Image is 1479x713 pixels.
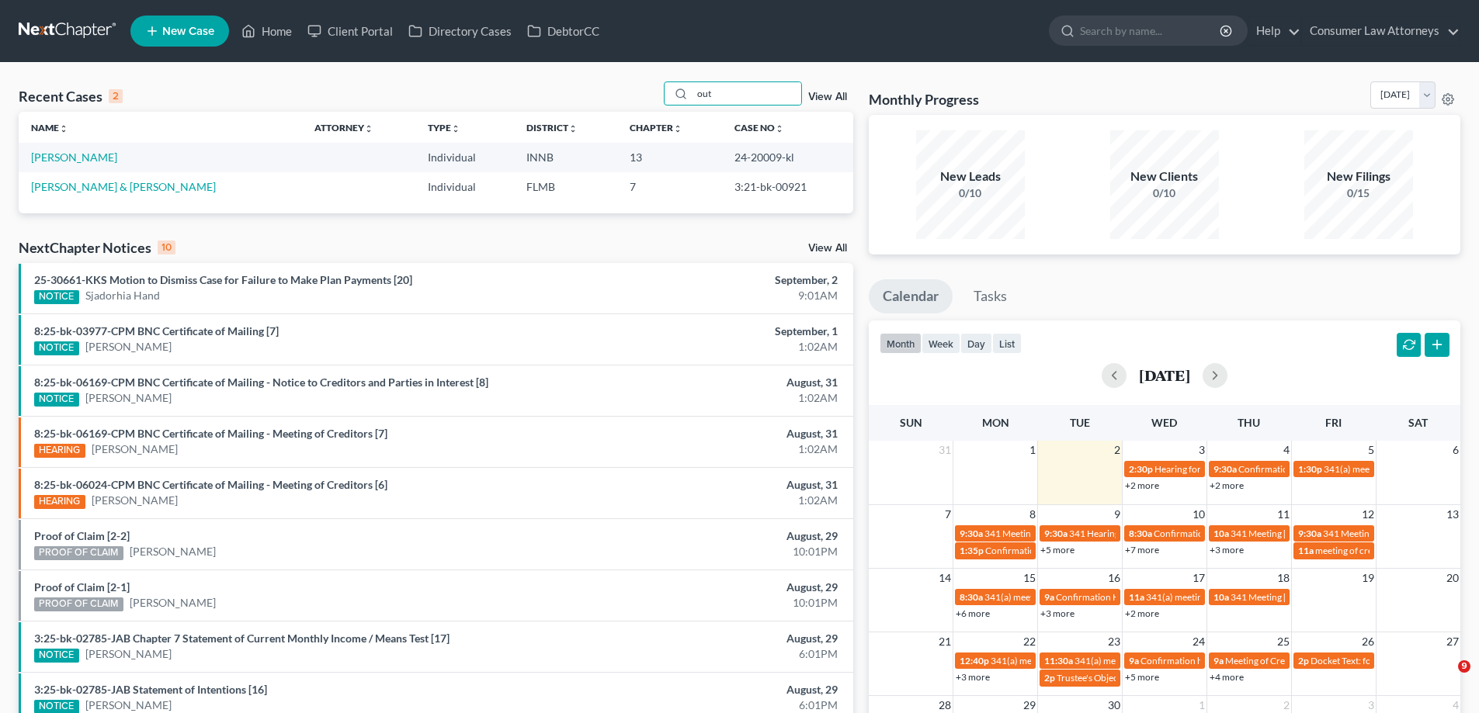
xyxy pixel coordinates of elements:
a: [PERSON_NAME] [85,697,172,713]
span: Wed [1151,416,1177,429]
td: FLMB [514,172,617,201]
div: September, 1 [580,324,838,339]
div: New Leads [916,168,1025,185]
span: 341 Meeting [PERSON_NAME] [1231,528,1356,539]
span: 27 [1445,632,1460,651]
span: 11a [1298,545,1314,556]
span: 11a [1129,591,1144,603]
a: Home [234,17,300,45]
div: PROOF OF CLAIM [34,597,123,611]
div: August, 31 [580,426,838,441]
input: Search by name... [693,82,801,105]
span: 22 [1022,632,1037,651]
span: Thu [1238,416,1260,429]
a: Nameunfold_more [31,122,68,133]
div: August, 29 [580,631,838,646]
td: 3:21-bk-00921 [722,172,853,201]
span: 11:30a [1044,655,1073,666]
a: Help [1248,17,1300,45]
span: 15 [1022,569,1037,587]
span: 9a [1129,655,1139,666]
a: +6 more [956,607,990,619]
span: 6 [1451,441,1460,459]
div: HEARING [34,495,85,509]
span: 1 [1028,441,1037,459]
input: Search by name... [1080,16,1222,45]
span: New Case [162,26,214,37]
span: 341 Meeting [PERSON_NAME] [1231,591,1356,603]
span: 1:30p [1298,463,1322,475]
div: 6:01PM [580,646,838,662]
span: 9 [1458,660,1470,673]
i: unfold_more [568,124,578,133]
div: NOTICE [34,649,79,663]
a: Client Portal [300,17,401,45]
div: 1:02AM [580,390,838,406]
span: 9:30a [1213,463,1237,475]
span: 8 [1028,505,1037,524]
span: Confirmation Hearing for [PERSON_NAME] & [PERSON_NAME] [985,545,1245,556]
button: month [880,333,922,354]
a: Districtunfold_more [526,122,578,133]
div: August, 29 [580,528,838,544]
a: 25-30661-KKS Motion to Dismiss Case for Failure to Make Plan Payments [20] [34,273,412,286]
span: 3 [1197,441,1206,459]
div: NextChapter Notices [19,238,175,257]
div: 10:01PM [580,544,838,559]
span: Docket Text: for [PERSON_NAME] [1311,655,1449,666]
td: INNB [514,143,617,171]
div: 1:02AM [580,441,838,457]
span: 2p [1044,672,1055,684]
span: Tue [1070,416,1090,429]
a: 8:25-bk-06169-CPM BNC Certificate of Mailing - Meeting of Creditors [7] [34,427,387,440]
a: Consumer Law Attorneys [1302,17,1460,45]
i: unfold_more [673,124,682,133]
i: unfold_more [775,124,784,133]
span: 9:30a [1298,528,1321,539]
a: [PERSON_NAME] [85,390,172,406]
span: 21 [937,632,953,651]
span: Sun [900,416,922,429]
div: 9:01AM [580,288,838,303]
a: +2 more [1210,479,1244,491]
span: 26 [1360,632,1376,651]
a: +2 more [1125,479,1159,491]
a: Attorneyunfold_more [314,122,373,133]
span: 341(a) meeting for [PERSON_NAME] [1075,655,1224,666]
span: 10a [1213,528,1229,539]
a: [PERSON_NAME] [31,151,117,164]
div: NOTICE [34,341,79,355]
a: [PERSON_NAME] [130,595,216,611]
span: 9:30a [1044,528,1068,539]
a: Case Nounfold_more [734,122,784,133]
div: 0/15 [1304,185,1413,201]
span: 9a [1044,591,1054,603]
a: +4 more [1210,671,1244,683]
span: 12:40p [960,655,989,666]
div: 0/10 [1110,185,1219,201]
span: Confirmation Hearing [PERSON_NAME] [1238,463,1402,475]
div: August, 29 [580,682,838,697]
a: 8:25-bk-06024-CPM BNC Certificate of Mailing - Meeting of Creditors [6] [34,478,387,491]
div: 1:02AM [580,493,838,508]
td: 24-20009-kl [722,143,853,171]
span: 31 [937,441,953,459]
a: +5 more [1040,544,1075,556]
span: 5 [1366,441,1376,459]
div: September, 2 [580,272,838,288]
td: Individual [415,143,514,171]
div: HEARING [34,444,85,458]
div: NOTICE [34,290,79,304]
span: Confirmation Hearing [PERSON_NAME] [1154,528,1318,539]
a: Calendar [869,279,953,313]
span: 17 [1191,569,1206,587]
a: Tasks [960,279,1021,313]
a: Proof of Claim [2-2] [34,529,130,542]
span: Confirmation hearing for [DEMOGRAPHIC_DATA][PERSON_NAME] [1140,655,1419,666]
a: +3 more [1040,607,1075,619]
span: Mon [982,416,1009,429]
span: 4 [1282,441,1291,459]
span: 341(a) meeting for [PERSON_NAME] & [PERSON_NAME] [1146,591,1378,603]
span: 341 Hearing for [PERSON_NAME], [GEOGRAPHIC_DATA] [1069,528,1306,539]
h2: [DATE] [1139,367,1190,383]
